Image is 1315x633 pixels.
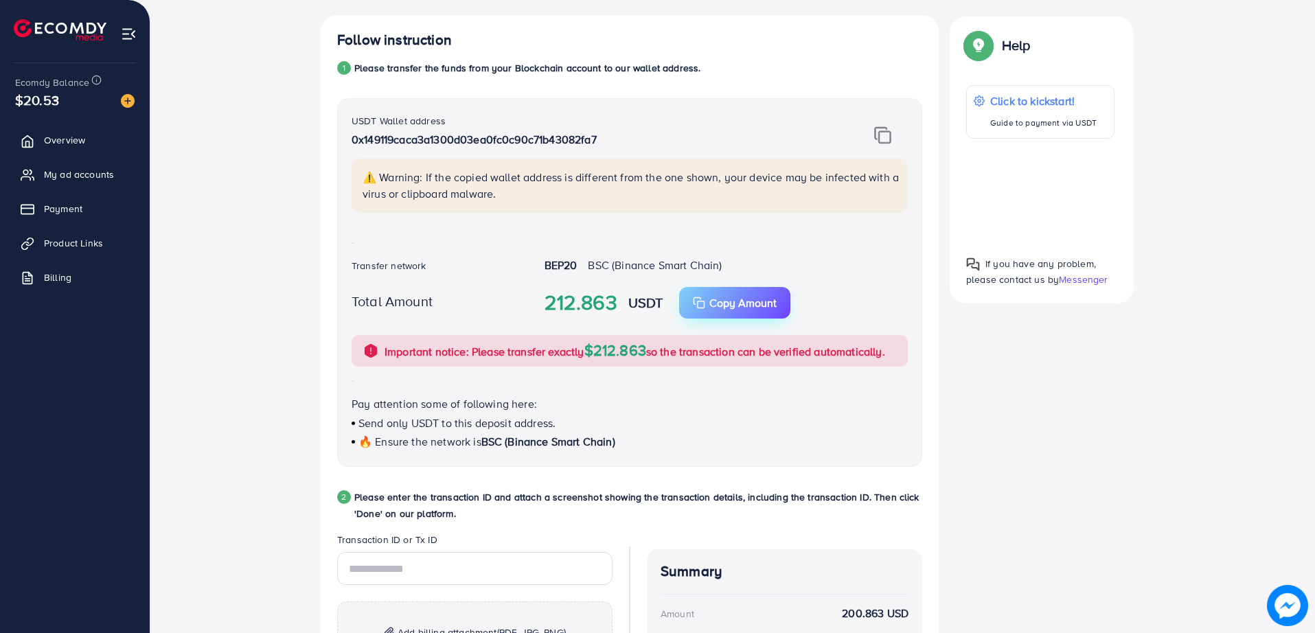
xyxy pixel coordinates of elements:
[44,236,103,250] span: Product Links
[337,32,452,49] h4: Follow instruction
[966,257,1096,286] span: If you have any problem, please contact us by
[1002,37,1031,54] p: Help
[44,202,82,216] span: Payment
[352,131,812,148] p: 0x149119caca3a1300d03ea0fc0c90c71b43082fa7
[352,291,433,311] label: Total Amount
[661,563,908,580] h4: Summary
[481,434,615,449] span: BSC (Binance Smart Chain)
[966,257,980,271] img: Popup guide
[354,60,700,76] p: Please transfer the funds from your Blockchain account to our wallet address.
[842,606,908,621] strong: 200.863 USD
[385,342,885,360] p: Important notice: Please transfer exactly so the transaction can be verified automatically.
[588,257,722,273] span: BSC (Binance Smart Chain)
[709,295,777,311] p: Copy Amount
[14,19,106,41] img: logo
[545,257,578,273] strong: BEP20
[990,115,1097,131] p: Guide to payment via USDT
[990,93,1097,109] p: Click to kickstart!
[10,126,139,154] a: Overview
[966,33,991,58] img: Popup guide
[337,533,613,552] legend: Transaction ID or Tx ID
[10,195,139,222] a: Payment
[337,61,351,75] div: 1
[545,288,617,318] strong: 212.863
[121,26,137,42] img: menu
[363,343,379,359] img: alert
[679,287,790,319] button: Copy Amount
[10,229,139,257] a: Product Links
[661,607,694,621] div: Amount
[874,126,891,144] img: img
[1267,585,1308,626] img: image
[10,161,139,188] a: My ad accounts
[352,415,908,431] p: Send only USDT to this deposit address.
[121,94,135,108] img: image
[584,339,646,360] span: $212.863
[10,264,139,291] a: Billing
[352,114,446,128] label: USDT Wallet address
[363,169,900,202] p: ⚠️ Warning: If the copied wallet address is different from the one shown, your device may be infe...
[44,168,114,181] span: My ad accounts
[15,90,59,110] span: $20.53
[1059,273,1108,286] span: Messenger
[352,259,426,273] label: Transfer network
[44,133,85,147] span: Overview
[354,489,922,522] p: Please enter the transaction ID and attach a screenshot showing the transaction details, includin...
[352,395,908,412] p: Pay attention some of following here:
[337,490,351,504] div: 2
[44,271,71,284] span: Billing
[15,76,89,89] span: Ecomdy Balance
[628,292,663,312] strong: USDT
[358,434,481,449] span: 🔥 Ensure the network is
